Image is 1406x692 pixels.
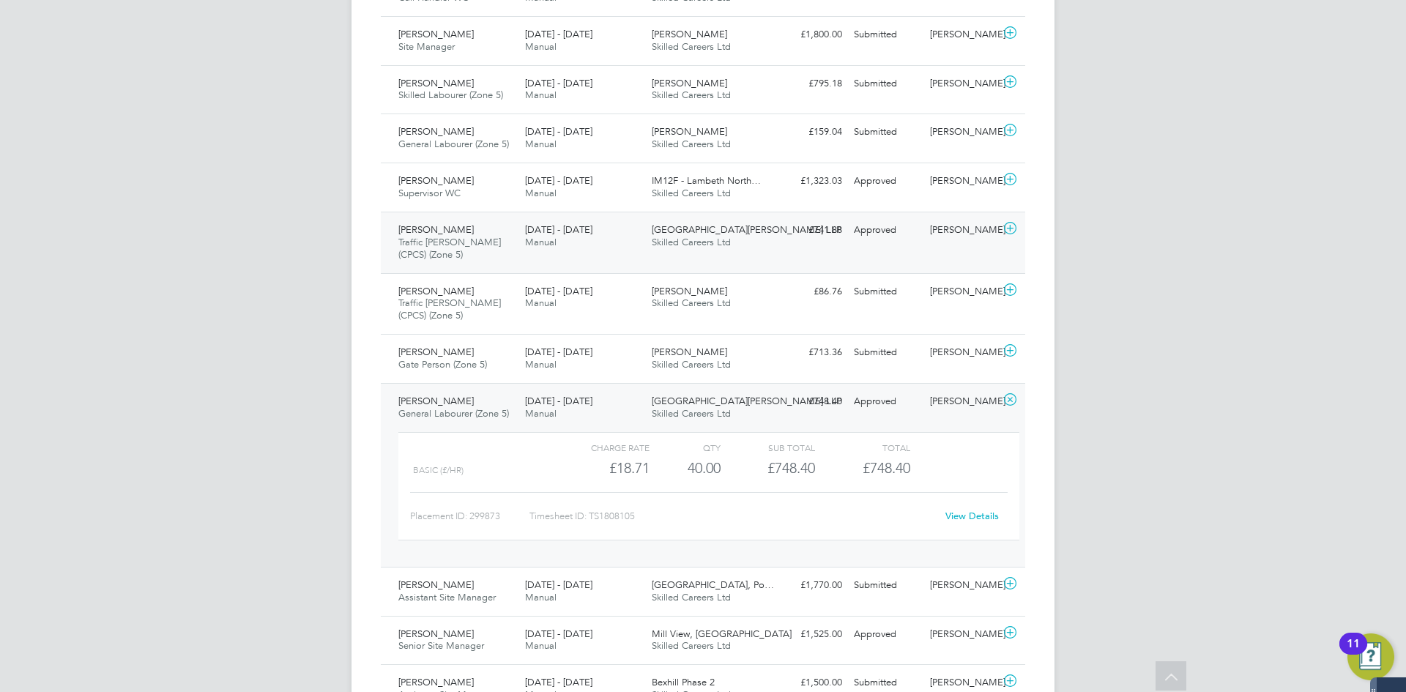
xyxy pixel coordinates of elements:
div: £159.04 [772,120,848,144]
span: [PERSON_NAME] [398,174,474,187]
div: £86.76 [772,280,848,304]
div: £713.36 [772,341,848,365]
span: Mill View, [GEOGRAPHIC_DATA] [652,628,792,640]
span: Skilled Careers Ltd [652,297,731,309]
span: Manual [525,89,557,101]
span: Manual [525,297,557,309]
span: [PERSON_NAME] [652,346,727,358]
span: [PERSON_NAME] [398,77,474,89]
span: General Labourer (Zone 5) [398,138,509,150]
span: [DATE] - [DATE] [525,28,592,40]
div: Approved [848,622,924,647]
div: Approved [848,218,924,242]
div: £1,800.00 [772,23,848,47]
span: Skilled Careers Ltd [652,89,731,101]
div: Charge rate [555,439,650,456]
div: [PERSON_NAME] [924,72,1000,96]
span: [GEOGRAPHIC_DATA][PERSON_NAME] LLP [652,223,841,236]
div: QTY [650,439,721,456]
span: [PERSON_NAME] [398,395,474,407]
div: £1,770.00 [772,573,848,598]
div: [PERSON_NAME] [924,341,1000,365]
div: Approved [848,390,924,414]
span: £748.40 [863,459,910,477]
div: 11 [1347,644,1360,663]
span: [PERSON_NAME] [398,223,474,236]
div: [PERSON_NAME] [924,23,1000,47]
span: [PERSON_NAME] [398,285,474,297]
span: [DATE] - [DATE] [525,174,592,187]
span: General Labourer (Zone 5) [398,407,509,420]
span: [PERSON_NAME] [398,125,474,138]
span: [DATE] - [DATE] [525,676,592,688]
div: [PERSON_NAME] [924,622,1000,647]
span: Manual [525,639,557,652]
span: [PERSON_NAME] [652,77,727,89]
div: Submitted [848,72,924,96]
span: Site Manager [398,40,455,53]
span: Manual [525,591,557,603]
div: [PERSON_NAME] [924,120,1000,144]
span: [PERSON_NAME] [398,628,474,640]
span: Manual [525,40,557,53]
div: £741.88 [772,218,848,242]
div: Timesheet ID: TS1808105 [529,505,936,528]
span: [PERSON_NAME] [398,346,474,358]
span: [GEOGRAPHIC_DATA][PERSON_NAME] LLP [652,395,841,407]
div: Submitted [848,120,924,144]
div: Submitted [848,341,924,365]
span: Skilled Careers Ltd [652,407,731,420]
div: £748.40 [772,390,848,414]
span: [DATE] - [DATE] [525,395,592,407]
span: Manual [525,236,557,248]
span: Supervisor WC [398,187,461,199]
span: [PERSON_NAME] [652,28,727,40]
div: Total [815,439,910,456]
div: £18.71 [555,456,650,480]
div: [PERSON_NAME] [924,169,1000,193]
span: Skilled Careers Ltd [652,358,731,371]
span: Skilled Careers Ltd [652,138,731,150]
div: [PERSON_NAME] [924,573,1000,598]
div: [PERSON_NAME] [924,390,1000,414]
span: [DATE] - [DATE] [525,223,592,236]
span: Traffic [PERSON_NAME] (CPCS) (Zone 5) [398,297,501,321]
span: Traffic [PERSON_NAME] (CPCS) (Zone 5) [398,236,501,261]
div: £748.40 [721,456,815,480]
span: IM12F - Lambeth North… [652,174,761,187]
span: Manual [525,138,557,150]
span: [DATE] - [DATE] [525,125,592,138]
span: [PERSON_NAME] [398,578,474,591]
span: Skilled Labourer (Zone 5) [398,89,503,101]
span: Basic (£/HR) [413,465,464,475]
button: Open Resource Center, 11 new notifications [1347,633,1394,680]
span: Manual [525,358,557,371]
span: Manual [525,407,557,420]
div: Submitted [848,280,924,304]
span: [PERSON_NAME] [652,285,727,297]
div: Sub Total [721,439,815,456]
span: [PERSON_NAME] [652,125,727,138]
span: Skilled Careers Ltd [652,591,731,603]
span: [DATE] - [DATE] [525,628,592,640]
div: [PERSON_NAME] [924,218,1000,242]
span: Skilled Careers Ltd [652,639,731,652]
span: Senior Site Manager [398,639,484,652]
span: [PERSON_NAME] [398,28,474,40]
div: £1,323.03 [772,169,848,193]
div: Submitted [848,23,924,47]
span: [DATE] - [DATE] [525,578,592,591]
span: Skilled Careers Ltd [652,236,731,248]
span: [GEOGRAPHIC_DATA], Po… [652,578,774,591]
span: Skilled Careers Ltd [652,187,731,199]
div: £1,525.00 [772,622,848,647]
div: [PERSON_NAME] [924,280,1000,304]
a: View Details [945,510,999,522]
span: [DATE] - [DATE] [525,346,592,358]
div: 40.00 [650,456,721,480]
span: Assistant Site Manager [398,591,496,603]
span: Gate Person (Zone 5) [398,358,487,371]
span: Manual [525,187,557,199]
div: Submitted [848,573,924,598]
span: Skilled Careers Ltd [652,40,731,53]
